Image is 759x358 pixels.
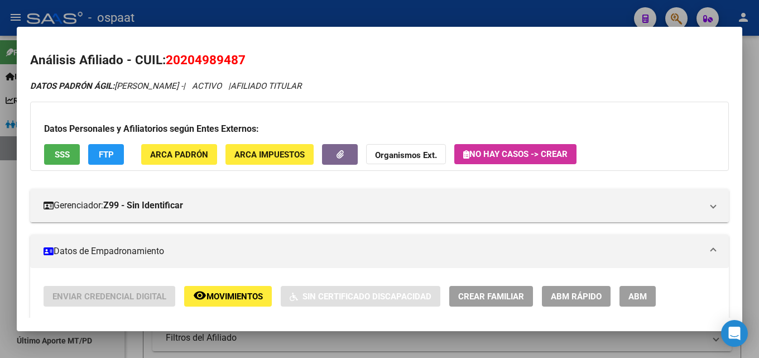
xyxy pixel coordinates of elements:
span: FTP [99,150,114,160]
span: 20204989487 [166,52,246,67]
mat-icon: remove_red_eye [193,289,206,302]
strong: Organismos Ext. [375,150,437,160]
button: No hay casos -> Crear [454,144,577,164]
button: ABM [619,286,656,307]
mat-expansion-panel-header: Gerenciador:Z99 - Sin Identificar [30,189,729,222]
span: [PERSON_NAME] - [30,81,183,91]
span: Crear Familiar [458,292,524,302]
strong: Z99 - Sin Identificar [103,199,183,212]
mat-expansion-panel-header: Datos de Empadronamiento [30,235,729,268]
button: Organismos Ext. [366,144,446,165]
button: Sin Certificado Discapacidad [281,286,440,307]
span: No hay casos -> Crear [463,149,568,159]
span: AFILIADO TITULAR [230,81,301,91]
span: ABM Rápido [551,292,602,302]
span: Movimientos [206,292,263,302]
button: Crear Familiar [449,286,533,307]
span: Sin Certificado Discapacidad [302,292,431,302]
button: ABM Rápido [542,286,611,307]
button: Movimientos [184,286,272,307]
button: FTP [88,144,124,165]
button: Enviar Credencial Digital [44,286,175,307]
span: ABM [628,292,647,302]
strong: DATOS PADRÓN ÁGIL: [30,81,114,91]
button: ARCA Impuestos [225,144,314,165]
span: SSS [55,150,70,160]
h3: Datos Personales y Afiliatorios según Entes Externos: [44,122,715,136]
div: Open Intercom Messenger [721,320,748,347]
button: ARCA Padrón [141,144,217,165]
mat-panel-title: Gerenciador: [44,199,702,212]
i: | ACTIVO | [30,81,301,91]
span: ARCA Padrón [150,150,208,160]
mat-panel-title: Datos de Empadronamiento [44,245,702,258]
h2: Análisis Afiliado - CUIL: [30,51,729,70]
button: SSS [44,144,80,165]
span: Enviar Credencial Digital [52,292,166,302]
span: ARCA Impuestos [234,150,305,160]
